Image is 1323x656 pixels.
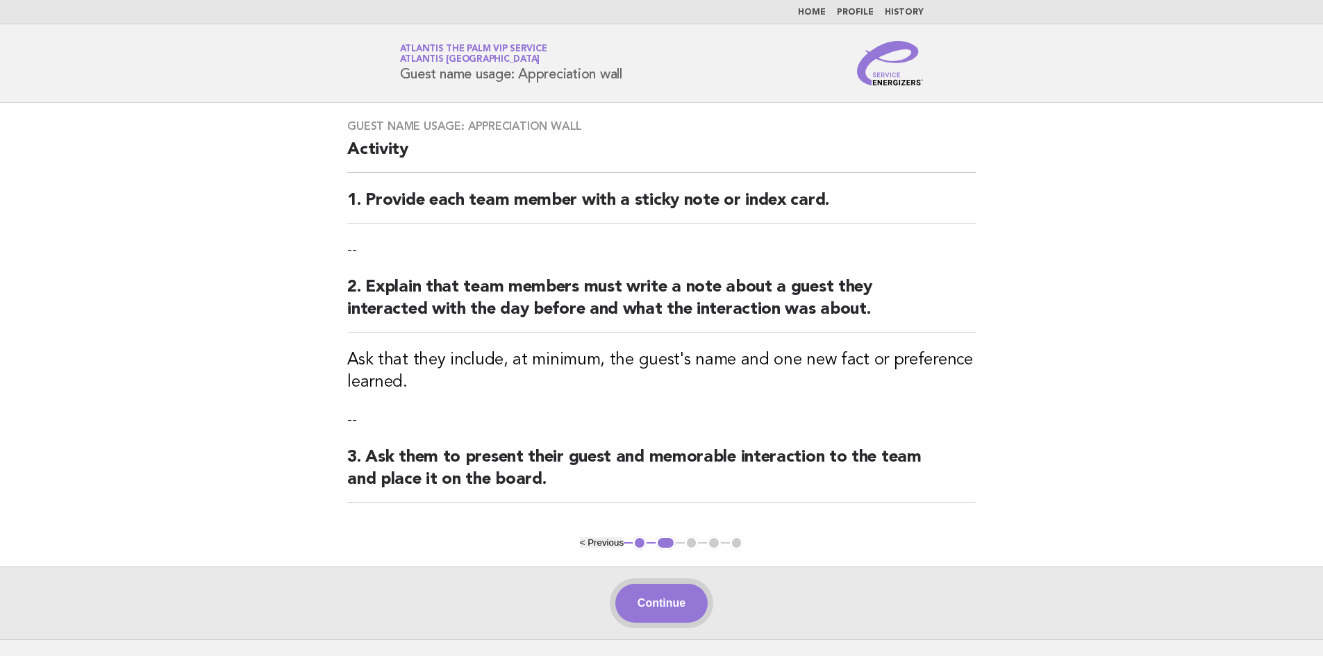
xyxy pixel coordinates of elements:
a: Home [798,8,826,17]
button: Continue [615,584,708,623]
h3: Guest name usage: Appreciation wall [347,119,976,133]
h2: 1. Provide each team member with a sticky note or index card. [347,190,976,224]
h3: Ask that they include, at minimum, the guest's name and one new fact or preference learned. [347,349,976,394]
a: History [885,8,924,17]
span: Atlantis [GEOGRAPHIC_DATA] [400,56,540,65]
img: Service Energizers [857,41,924,85]
button: < Previous [580,537,624,548]
button: 2 [656,536,676,550]
h2: 3. Ask them to present their guest and memorable interaction to the team and place it on the board. [347,446,976,503]
h2: Activity [347,139,976,173]
h1: Guest name usage: Appreciation wall [400,45,622,81]
button: 1 [633,536,647,550]
p: -- [347,240,976,260]
a: Atlantis The Palm VIP ServiceAtlantis [GEOGRAPHIC_DATA] [400,44,547,64]
h2: 2. Explain that team members must write a note about a guest they interacted with the day before ... [347,276,976,333]
p: -- [347,410,976,430]
a: Profile [837,8,874,17]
